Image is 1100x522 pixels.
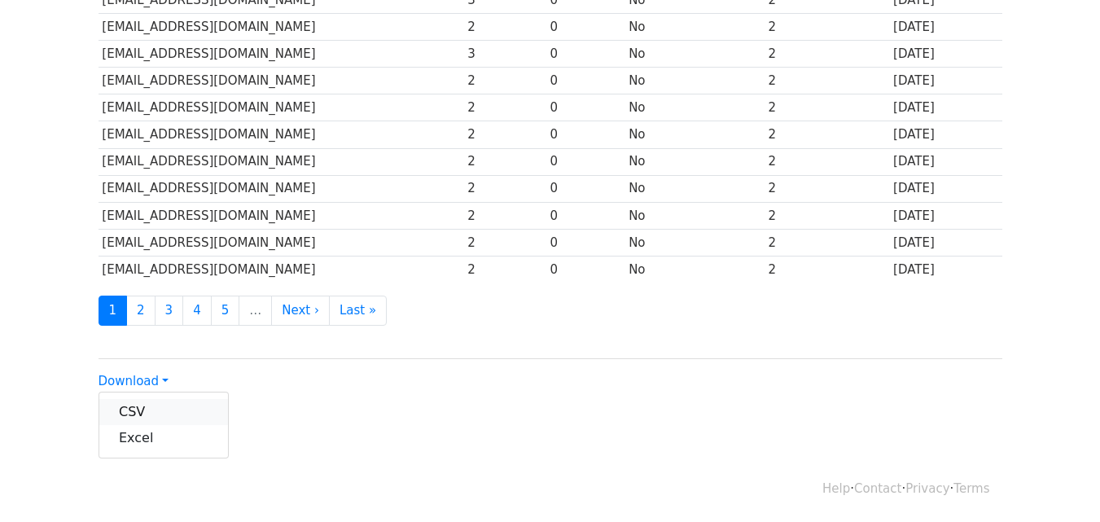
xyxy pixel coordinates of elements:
[765,94,889,121] td: 2
[99,68,464,94] td: [EMAIL_ADDRESS][DOMAIN_NAME]
[625,229,764,256] td: No
[889,202,1001,229] td: [DATE]
[182,296,212,326] a: 4
[905,481,949,496] a: Privacy
[155,296,184,326] a: 3
[889,94,1001,121] td: [DATE]
[546,229,625,256] td: 0
[854,481,901,496] a: Contact
[889,175,1001,202] td: [DATE]
[99,148,464,175] td: [EMAIL_ADDRESS][DOMAIN_NAME]
[271,296,330,326] a: Next ›
[625,41,764,68] td: No
[765,41,889,68] td: 2
[889,256,1001,283] td: [DATE]
[765,68,889,94] td: 2
[889,41,1001,68] td: [DATE]
[765,175,889,202] td: 2
[765,202,889,229] td: 2
[463,175,546,202] td: 2
[889,68,1001,94] td: [DATE]
[546,121,625,148] td: 0
[463,94,546,121] td: 2
[99,121,464,148] td: [EMAIL_ADDRESS][DOMAIN_NAME]
[463,256,546,283] td: 2
[99,229,464,256] td: [EMAIL_ADDRESS][DOMAIN_NAME]
[625,202,764,229] td: No
[99,374,169,388] a: Download
[546,256,625,283] td: 0
[765,256,889,283] td: 2
[625,175,764,202] td: No
[889,229,1001,256] td: [DATE]
[889,14,1001,41] td: [DATE]
[625,94,764,121] td: No
[99,175,464,202] td: [EMAIL_ADDRESS][DOMAIN_NAME]
[463,41,546,68] td: 3
[546,202,625,229] td: 0
[625,14,764,41] td: No
[889,148,1001,175] td: [DATE]
[329,296,387,326] a: Last »
[463,121,546,148] td: 2
[463,14,546,41] td: 2
[126,296,156,326] a: 2
[546,68,625,94] td: 0
[99,256,464,283] td: [EMAIL_ADDRESS][DOMAIN_NAME]
[953,481,989,496] a: Terms
[625,148,764,175] td: No
[765,121,889,148] td: 2
[765,14,889,41] td: 2
[99,14,464,41] td: [EMAIL_ADDRESS][DOMAIN_NAME]
[546,175,625,202] td: 0
[99,296,128,326] a: 1
[546,148,625,175] td: 0
[99,41,464,68] td: [EMAIL_ADDRESS][DOMAIN_NAME]
[99,399,228,425] a: CSV
[546,94,625,121] td: 0
[546,14,625,41] td: 0
[99,94,464,121] td: [EMAIL_ADDRESS][DOMAIN_NAME]
[625,68,764,94] td: No
[822,481,850,496] a: Help
[546,41,625,68] td: 0
[1019,444,1100,522] iframe: Chat Widget
[625,121,764,148] td: No
[463,202,546,229] td: 2
[99,202,464,229] td: [EMAIL_ADDRESS][DOMAIN_NAME]
[889,121,1001,148] td: [DATE]
[463,148,546,175] td: 2
[765,229,889,256] td: 2
[463,68,546,94] td: 2
[765,148,889,175] td: 2
[463,229,546,256] td: 2
[99,425,228,451] a: Excel
[625,256,764,283] td: No
[211,296,240,326] a: 5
